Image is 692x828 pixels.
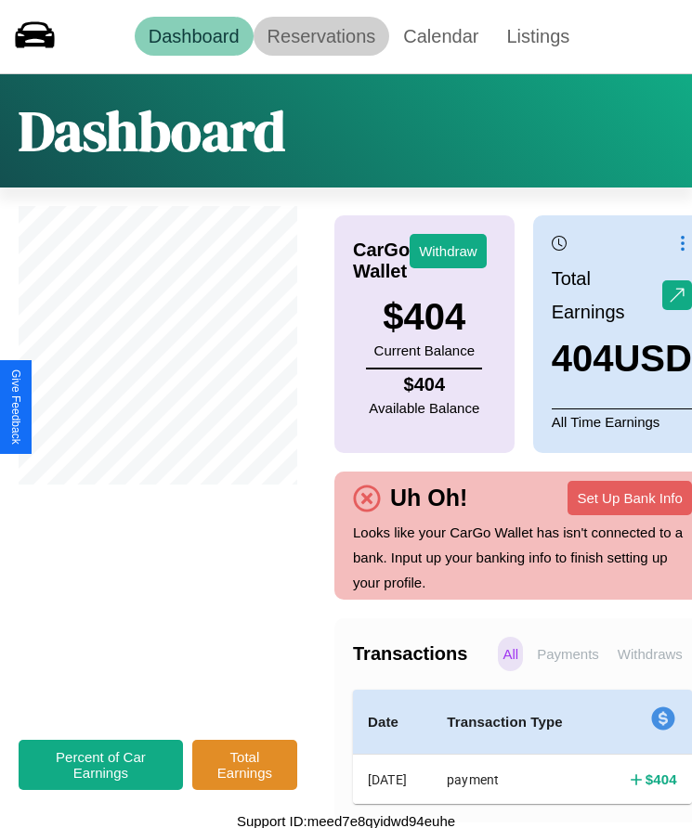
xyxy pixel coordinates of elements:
p: All Time Earnings [552,408,692,434]
h3: 404 USD [552,338,692,380]
button: Total Earnings [192,740,297,790]
p: Total Earnings [552,262,662,329]
p: All [498,637,523,671]
p: Payments [532,637,604,671]
th: [DATE] [353,755,432,805]
h4: CarGo Wallet [353,239,410,282]
h4: Date [368,711,417,733]
div: Give Feedback [9,369,22,445]
p: Withdraws [613,637,687,671]
button: Withdraw [410,234,487,268]
h1: Dashboard [19,93,285,169]
h4: Transactions [353,643,493,665]
h4: Transaction Type [447,711,585,733]
button: Set Up Bank Info [568,481,691,515]
a: Calendar [389,17,492,56]
a: Listings [492,17,583,56]
a: Dashboard [135,17,254,56]
th: payment [432,755,600,805]
h4: $ 404 [369,374,479,395]
table: simple table [353,690,692,804]
p: Available Balance [369,395,479,420]
p: Current Balance [374,338,475,363]
button: Percent of Car Earnings [19,740,183,790]
h4: $ 404 [646,770,677,789]
a: Reservations [254,17,390,56]
p: Looks like your CarGo Wallet has isn't connected to a bank. Input up your banking info to finish ... [353,520,692,595]
h4: Uh Oh! [381,485,477,511]
h3: $ 404 [374,296,475,338]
